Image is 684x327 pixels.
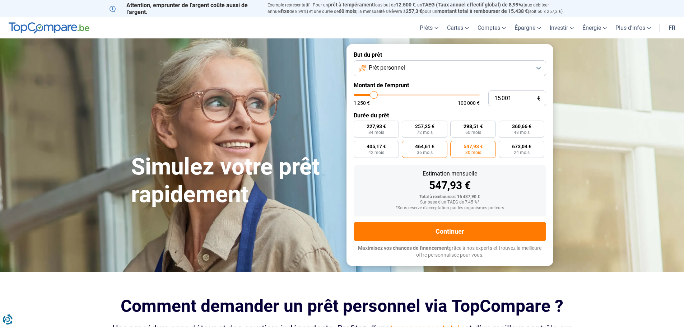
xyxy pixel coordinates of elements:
[458,101,480,106] span: 100 000 €
[359,195,540,200] div: Total à rembourser: 16 437,90 €
[473,17,510,38] a: Comptes
[339,8,357,14] span: 60 mois
[465,150,481,155] span: 30 mois
[514,130,530,135] span: 48 mois
[512,144,531,149] span: 673,04 €
[367,124,386,129] span: 227,93 €
[110,2,259,15] p: Attention, emprunter de l'argent coûte aussi de l'argent.
[422,2,522,8] span: TAEG (Taux annuel effectif global) de 8,99%
[578,17,611,38] a: Énergie
[406,8,422,14] span: 257,3 €
[368,130,384,135] span: 84 mois
[417,150,433,155] span: 36 mois
[537,95,540,102] span: €
[328,2,374,8] span: prêt à tempérament
[415,144,434,149] span: 464,61 €
[611,17,655,38] a: Plus d'infos
[9,22,89,34] img: TopCompare
[368,150,384,155] span: 42 mois
[354,101,370,106] span: 1 250 €
[545,17,578,38] a: Investir
[354,60,546,76] button: Prêt personnel
[443,17,473,38] a: Cartes
[281,8,289,14] span: fixe
[465,130,481,135] span: 60 mois
[359,171,540,177] div: Estimation mensuelle
[110,296,575,316] h2: Comment demander un prêt personnel via TopCompare ?
[354,245,546,259] p: grâce à nos experts et trouvez la meilleure offre personnalisée pour vous.
[464,144,483,149] span: 547,93 €
[514,150,530,155] span: 24 mois
[267,2,575,15] p: Exemple représentatif : Pour un tous but de , un (taux débiteur annuel de 8,99%) et une durée de ...
[415,124,434,129] span: 257,25 €
[354,222,546,241] button: Continuer
[437,8,528,14] span: montant total à rembourser de 15.438 €
[369,64,405,72] span: Prêt personnel
[358,245,449,251] span: Maximisez vos chances de financement
[396,2,415,8] span: 12.500 €
[415,17,443,38] a: Prêts
[359,206,540,211] div: *Sous réserve d'acceptation par les organismes prêteurs
[512,124,531,129] span: 360,66 €
[367,144,386,149] span: 405,17 €
[510,17,545,38] a: Épargne
[354,82,546,89] label: Montant de l'emprunt
[464,124,483,129] span: 298,51 €
[354,51,546,58] label: But du prêt
[664,17,680,38] a: fr
[354,112,546,119] label: Durée du prêt
[131,153,338,209] h1: Simulez votre prêt rapidement
[417,130,433,135] span: 72 mois
[359,180,540,191] div: 547,93 €
[359,200,540,205] div: Sur base d'un TAEG de 7,45 %*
